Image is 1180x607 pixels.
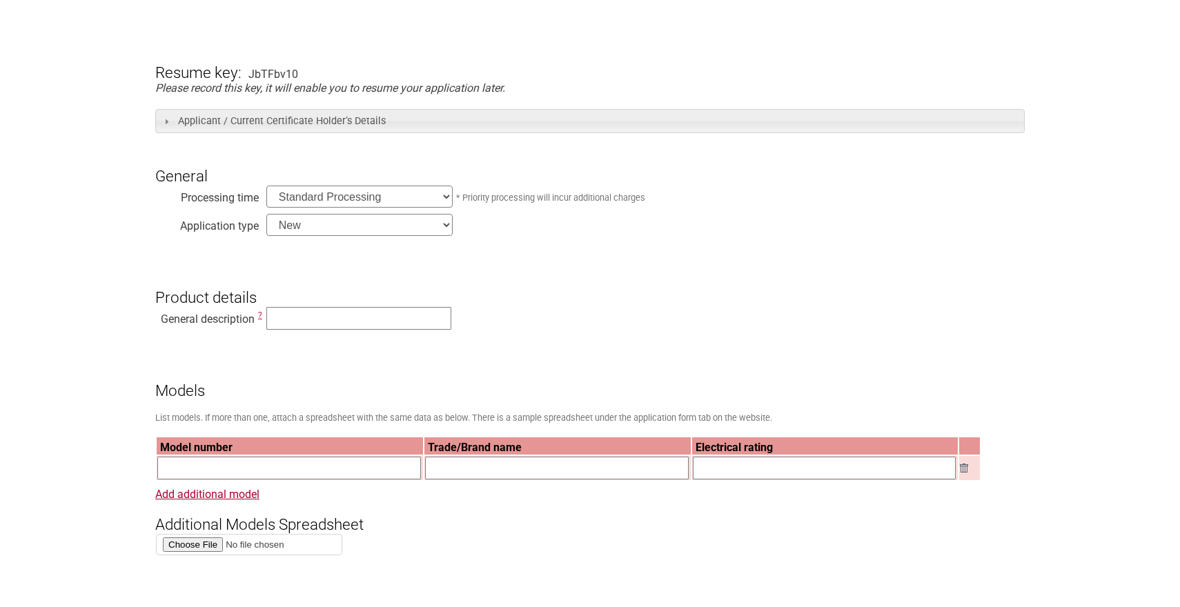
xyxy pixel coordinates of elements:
[155,412,772,423] small: List models. If more than one, attach a spreadsheet with the same data as below. There is a sampl...
[692,437,958,455] th: Electrical rating
[456,192,645,203] small: * Priority processing will incur additional charges
[960,464,968,472] img: Remove
[155,143,1025,185] h3: General
[155,492,1025,533] h3: Additional Models Spreadsheet
[155,265,1025,306] h3: Product details
[155,188,259,201] div: Processing time
[155,81,505,94] em: Please record this key, it will enable you to resume your application later.
[157,437,423,455] th: Model number
[424,437,691,455] th: Trade/Brand name
[155,41,242,82] h3: Resume key:
[155,309,259,323] div: General description
[155,109,1025,133] h3: Applicant / Current Certificate Holder’s Details
[155,216,259,230] div: Application type
[155,488,259,501] a: Add additional model
[155,359,1025,400] h3: Models
[258,310,262,320] span: This is a description of the “type” of electrical equipment being more specific than the Regulato...
[248,68,298,81] div: JbTFbv10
